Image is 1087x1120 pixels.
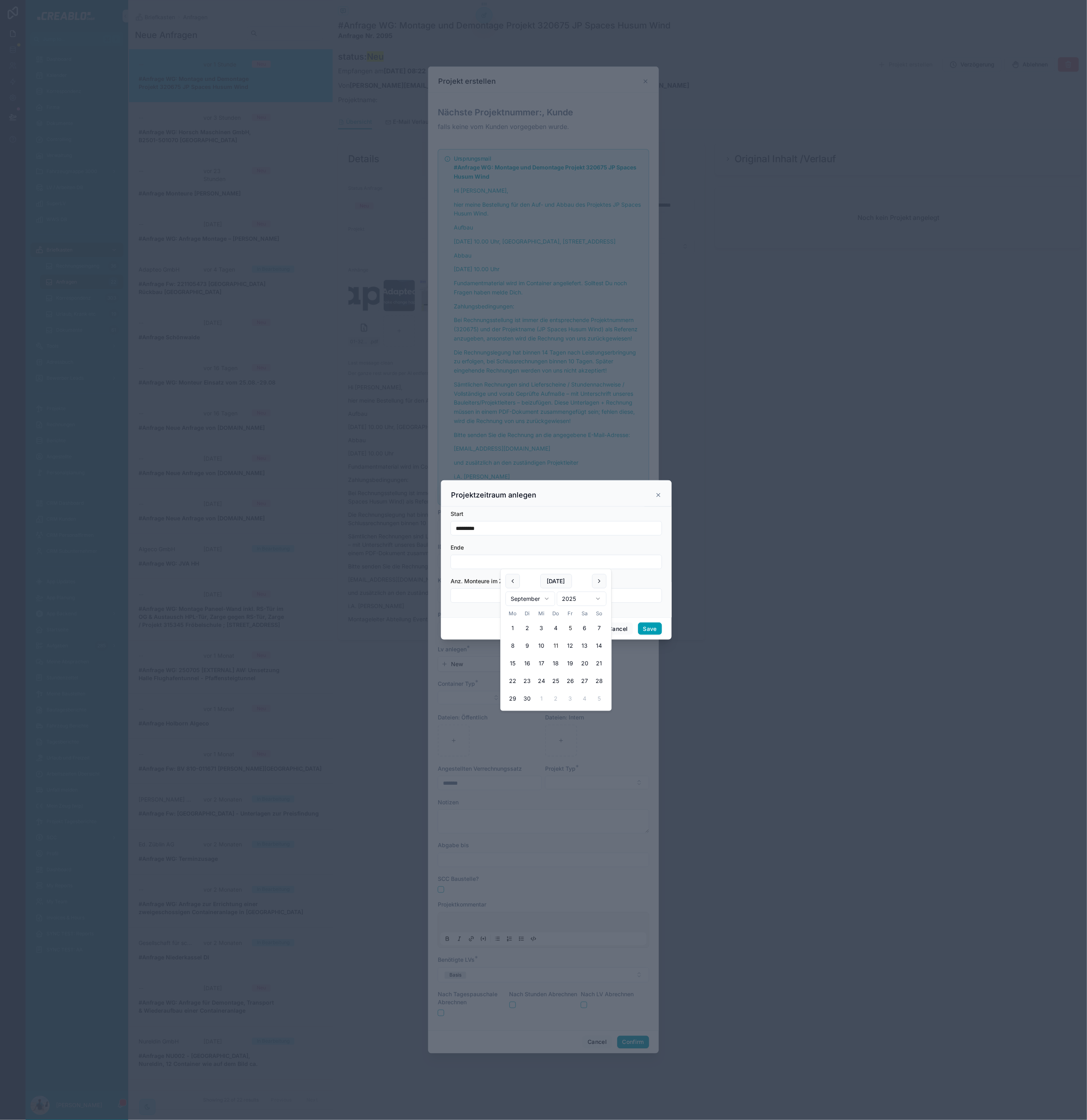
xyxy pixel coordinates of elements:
[520,674,534,688] button: Dienstag, 23. September 2025
[505,674,520,688] button: Montag, 22. September 2025
[578,674,592,688] button: Samstag, 27. September 2025
[549,621,563,635] button: Donnerstag, 4. September 2025
[505,621,520,635] button: Montag, 1. September 2025
[578,621,592,635] button: Samstag, 6. September 2025
[578,609,592,618] th: Samstag
[592,691,606,706] button: Sonntag, 5. Oktober 2025
[592,609,606,618] th: Sonntag
[563,639,578,653] button: Freitag, 12. September 2025
[451,544,464,551] span: Ende
[563,656,578,671] button: Freitag, 19. September 2025
[505,609,606,706] table: September 2025
[563,609,578,618] th: Freitag
[549,674,563,688] button: Donnerstag, 25. September 2025
[563,674,578,688] button: Freitag, 26. September 2025
[520,609,534,618] th: Dienstag
[520,691,534,706] button: Dienstag, 30. September 2025
[540,574,572,588] button: [DATE]
[451,490,536,500] h3: Projektzeitraum anlegen
[592,674,606,688] button: Sonntag, 28. September 2025
[505,656,520,671] button: Montag, 15. September 2025
[505,691,520,706] button: Montag, 29. September 2025
[534,609,549,618] th: Mittwoch
[534,656,549,671] button: Mittwoch, 17. September 2025
[520,656,534,671] button: Dienstag, 16. September 2025
[563,691,578,706] button: Freitag, 3. Oktober 2025
[534,691,549,706] button: Mittwoch, 1. Oktober 2025
[592,621,606,635] button: Sonntag, 7. September 2025
[505,609,520,618] th: Montag
[578,656,592,671] button: Samstag, 20. September 2025
[549,691,563,706] button: Donnerstag, 2. Oktober 2025
[592,639,606,653] button: Sonntag, 14. September 2025
[549,609,563,618] th: Donnerstag
[520,639,534,653] button: Dienstag, 9. September 2025
[578,691,592,706] button: Samstag, 4. Oktober 2025
[505,639,520,653] button: Montag, 8. September 2025
[592,656,606,671] button: Sonntag, 21. September 2025
[451,510,463,517] span: Start
[549,656,563,671] button: Donnerstag, 18. September 2025
[534,674,549,688] button: Mittwoch, 24. September 2025
[603,622,633,635] button: Cancel
[578,639,592,653] button: Samstag, 13. September 2025
[451,578,547,584] span: Anz. Monteure im Zeitraum benötigt
[520,621,534,635] button: Dienstag, 2. September 2025
[563,621,578,635] button: Today, Freitag, 5. September 2025
[638,622,662,635] button: Save
[534,621,549,635] button: Mittwoch, 3. September 2025
[549,639,563,653] button: Donnerstag, 11. September 2025
[534,639,549,653] button: Mittwoch, 10. September 2025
